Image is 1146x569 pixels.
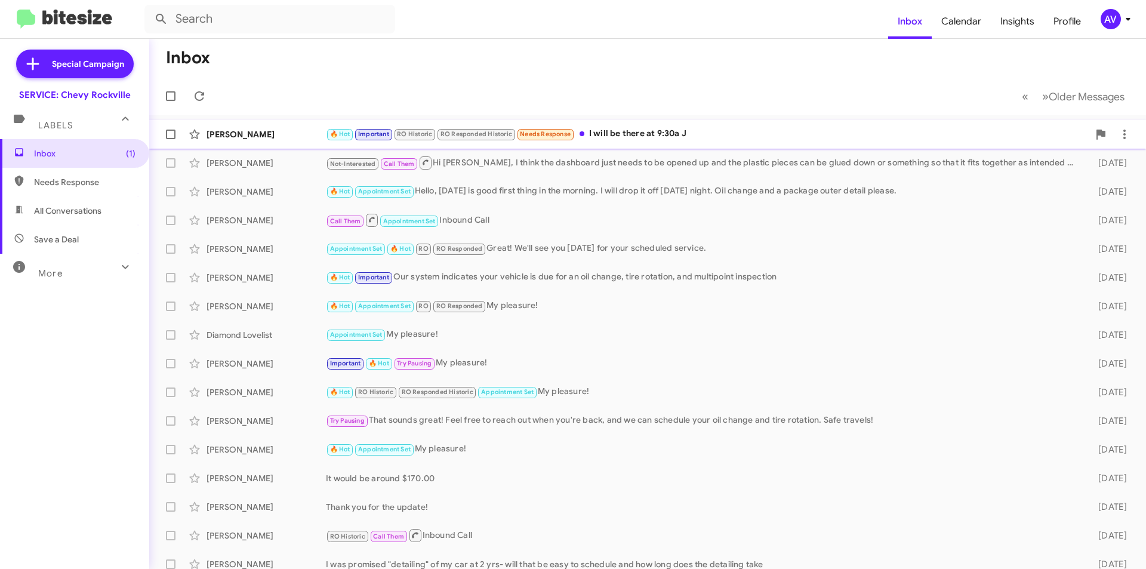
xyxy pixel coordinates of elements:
[358,130,389,138] span: Important
[144,5,395,33] input: Search
[207,415,326,427] div: [PERSON_NAME]
[1079,300,1136,312] div: [DATE]
[330,302,350,310] span: 🔥 Hot
[1079,444,1136,456] div: [DATE]
[1049,90,1125,103] span: Older Messages
[358,273,389,281] span: Important
[1079,530,1136,542] div: [DATE]
[34,205,101,217] span: All Conversations
[52,58,124,70] span: Special Campaign
[1015,84,1132,109] nav: Page navigation example
[1101,9,1121,29] div: AV
[207,358,326,370] div: [PERSON_NAME]
[358,187,411,195] span: Appointment Set
[207,157,326,169] div: [PERSON_NAME]
[34,147,135,159] span: Inbox
[34,176,135,188] span: Needs Response
[397,130,432,138] span: RO Historic
[207,128,326,140] div: [PERSON_NAME]
[481,388,534,396] span: Appointment Set
[207,272,326,284] div: [PERSON_NAME]
[1042,89,1049,104] span: »
[207,530,326,542] div: [PERSON_NAME]
[1079,243,1136,255] div: [DATE]
[1079,214,1136,226] div: [DATE]
[358,388,393,396] span: RO Historic
[402,388,473,396] span: RO Responded Historic
[207,472,326,484] div: [PERSON_NAME]
[1022,89,1028,104] span: «
[330,130,350,138] span: 🔥 Hot
[330,417,365,425] span: Try Pausing
[326,356,1079,370] div: My pleasure!
[38,120,73,131] span: Labels
[330,359,361,367] span: Important
[373,533,404,540] span: Call Them
[520,130,571,138] span: Needs Response
[207,329,326,341] div: Diamond Lovelist
[397,359,432,367] span: Try Pausing
[330,331,383,339] span: Appointment Set
[16,50,134,78] a: Special Campaign
[390,245,411,253] span: 🔥 Hot
[34,233,79,245] span: Save a Deal
[1079,358,1136,370] div: [DATE]
[1079,472,1136,484] div: [DATE]
[932,4,991,39] a: Calendar
[440,130,512,138] span: RO Responded Historic
[19,89,131,101] div: SERVICE: Chevy Rockville
[207,444,326,456] div: [PERSON_NAME]
[326,213,1079,227] div: Inbound Call
[326,328,1079,342] div: My pleasure!
[330,533,365,540] span: RO Historic
[418,302,428,310] span: RO
[207,300,326,312] div: [PERSON_NAME]
[330,187,350,195] span: 🔥 Hot
[1079,186,1136,198] div: [DATE]
[991,4,1044,39] a: Insights
[326,414,1079,427] div: That sounds great! Feel free to reach out when you're back, and we can schedule your oil change a...
[436,302,482,310] span: RO Responded
[207,386,326,398] div: [PERSON_NAME]
[326,442,1079,456] div: My pleasure!
[330,388,350,396] span: 🔥 Hot
[326,184,1079,198] div: Hello, [DATE] is good first thing in the morning. I will drop it off [DATE] night. Oil change and...
[888,4,932,39] a: Inbox
[383,217,436,225] span: Appointment Set
[330,273,350,281] span: 🔥 Hot
[1079,157,1136,169] div: [DATE]
[1044,4,1090,39] a: Profile
[1079,501,1136,513] div: [DATE]
[1090,9,1133,29] button: AV
[326,385,1079,399] div: My pleasure!
[1079,329,1136,341] div: [DATE]
[330,217,361,225] span: Call Them
[1079,415,1136,427] div: [DATE]
[326,242,1079,256] div: Great! We'll see you [DATE] for your scheduled service.
[207,243,326,255] div: [PERSON_NAME]
[418,245,428,253] span: RO
[326,270,1079,284] div: Our system indicates your vehicle is due for an oil change, tire rotation, and multipoint inspection
[326,528,1079,543] div: Inbound Call
[436,245,482,253] span: RO Responded
[326,299,1079,313] div: My pleasure!
[326,127,1089,141] div: I will be there at 9:30a J
[358,445,411,453] span: Appointment Set
[207,501,326,513] div: [PERSON_NAME]
[1035,84,1132,109] button: Next
[384,160,415,168] span: Call Them
[126,147,135,159] span: (1)
[326,472,1079,484] div: It would be around $170.00
[1079,272,1136,284] div: [DATE]
[330,445,350,453] span: 🔥 Hot
[166,48,210,67] h1: Inbox
[207,186,326,198] div: [PERSON_NAME]
[207,214,326,226] div: [PERSON_NAME]
[38,268,63,279] span: More
[326,155,1079,170] div: Hi [PERSON_NAME], I think the dashboard just needs to be opened up and the plastic pieces can be ...
[326,501,1079,513] div: Thank you for the update!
